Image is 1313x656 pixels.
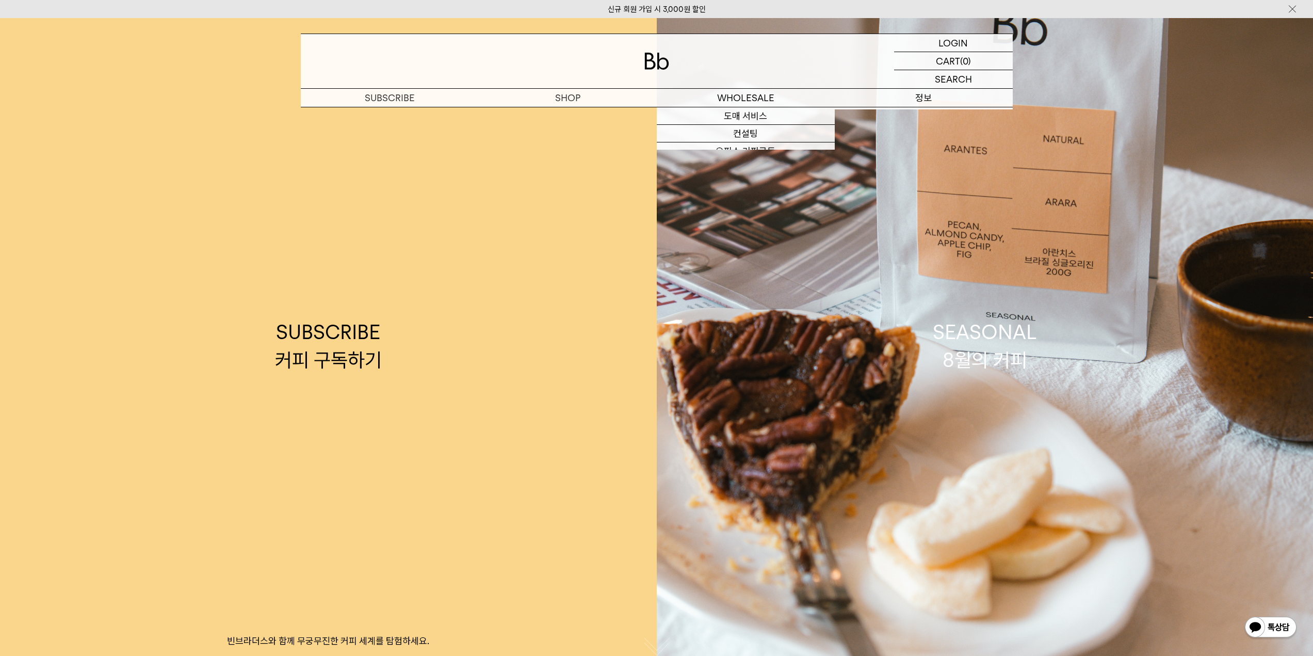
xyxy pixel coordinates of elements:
[657,125,835,142] a: 컨설팅
[657,107,835,125] a: 도매 서비스
[938,34,968,52] p: LOGIN
[935,70,972,88] p: SEARCH
[936,52,960,70] p: CART
[301,89,479,107] a: SUBSCRIBE
[894,34,1013,52] a: LOGIN
[608,5,706,14] a: 신규 회원 가입 시 3,000원 할인
[894,52,1013,70] a: CART (0)
[835,107,1013,125] a: 브랜드
[835,89,1013,107] p: 정보
[657,89,835,107] p: WHOLESALE
[657,142,835,160] a: 오피스 커피구독
[479,89,657,107] a: SHOP
[1244,616,1298,641] img: 카카오톡 채널 1:1 채팅 버튼
[275,318,382,373] div: SUBSCRIBE 커피 구독하기
[960,52,971,70] p: (0)
[933,318,1037,373] div: SEASONAL 8월의 커피
[644,53,669,70] img: 로고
